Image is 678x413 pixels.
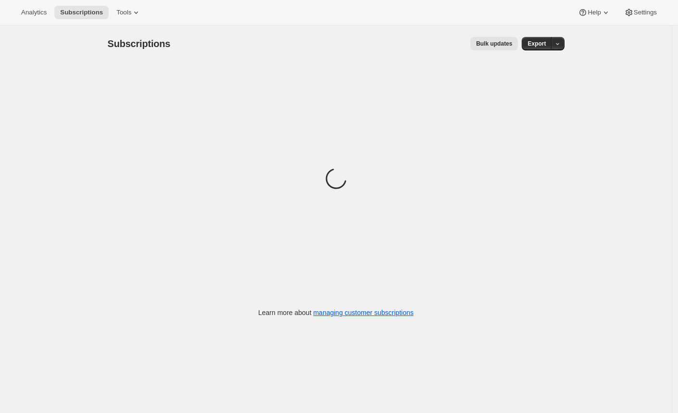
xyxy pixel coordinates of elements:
span: Tools [116,9,131,16]
span: Help [588,9,601,16]
p: Learn more about [258,308,414,317]
span: Bulk updates [476,40,512,48]
span: Settings [634,9,657,16]
span: Analytics [21,9,47,16]
button: Export [522,37,552,50]
button: Analytics [15,6,52,19]
button: Bulk updates [470,37,518,50]
button: Settings [618,6,663,19]
span: Subscriptions [60,9,103,16]
button: Help [572,6,616,19]
button: Tools [111,6,147,19]
span: Subscriptions [108,38,171,49]
a: managing customer subscriptions [313,309,414,316]
button: Subscriptions [54,6,109,19]
span: Export [527,40,546,48]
